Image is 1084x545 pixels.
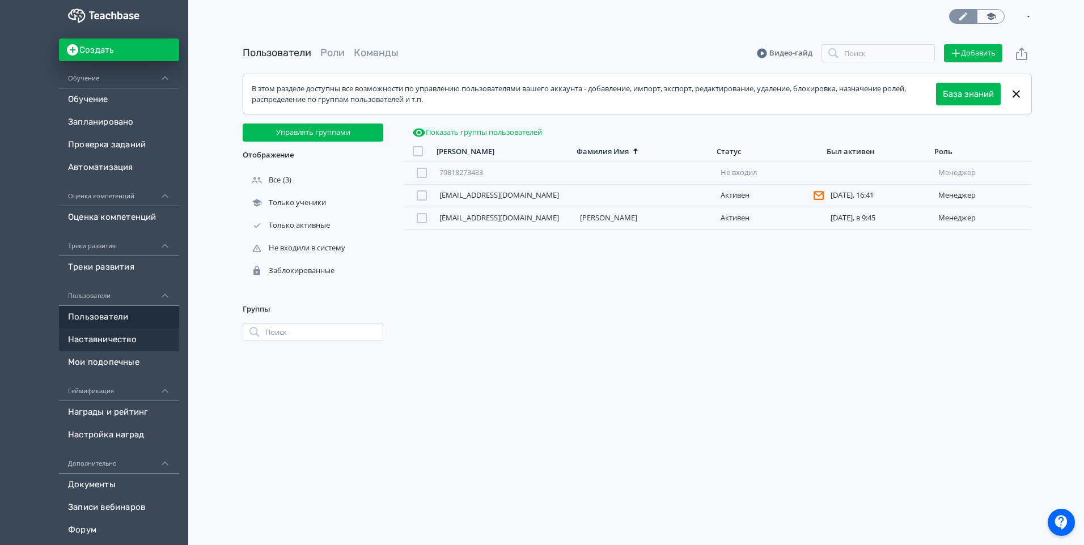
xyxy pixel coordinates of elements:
div: Заблокированные [243,266,337,276]
div: менеджер [938,191,1027,200]
div: (3) [243,169,383,191]
a: [PERSON_NAME] [580,212,637,223]
a: Пользователи [243,46,311,59]
div: В этом разделе доступны все возможности по управлению пользователями вашего аккаунта - добавление... [252,83,936,105]
a: Переключиться в режим ученика [977,9,1005,24]
div: Обучение [59,61,179,88]
div: Пользователи [59,279,179,306]
div: Статус [717,147,741,156]
a: Проверка заданий [59,134,179,156]
a: Пользователи [59,306,179,329]
div: Не входил [721,168,819,177]
div: Фамилия Имя [577,147,629,156]
div: [DATE], в 9:45 [831,214,929,223]
div: Только активные [243,220,332,231]
button: Добавить [944,44,1002,62]
div: Дополнительно [59,446,179,474]
div: Был активен [827,147,874,156]
a: Запланировано [59,111,179,134]
a: [EMAIL_ADDRESS][DOMAIN_NAME] [439,190,559,200]
svg: Пользователь не подтвердил адрес эл. почты и поэтому не получает системные уведомления [814,190,824,201]
div: Группы [243,296,383,323]
div: [PERSON_NAME] [437,147,494,156]
a: Роли [320,46,345,59]
a: Форум [59,519,179,542]
a: [EMAIL_ADDRESS][DOMAIN_NAME] [439,212,559,223]
div: Роль [934,147,952,156]
a: Мои подопечные [59,351,179,374]
a: База знаний [943,88,994,101]
a: Обучение [59,88,179,111]
a: Треки развития [59,256,179,279]
div: Геймификация [59,374,179,401]
div: Оценка компетенций [59,179,179,206]
a: Автоматизация [59,156,179,179]
a: Записи вебинаров [59,496,179,519]
div: Активен [721,190,819,201]
a: Оценка компетенций [59,206,179,229]
a: 79818273433 [439,167,483,177]
div: Не входили в систему [243,243,348,253]
button: Показать группы пользователей [410,124,544,142]
a: Команды [354,46,399,59]
div: Треки развития [59,229,179,256]
div: менеджер [938,168,1027,177]
div: менеджер [938,214,1027,223]
a: Видео-гайд [757,48,812,59]
div: Активен [721,214,819,223]
div: Отображение [243,142,383,169]
a: Настройка наград [59,424,179,446]
div: Только ученики [243,198,328,208]
a: Наставничество [59,329,179,351]
button: Управлять группами [243,124,383,142]
a: Документы [59,474,179,496]
div: [DATE], 16:41 [831,191,929,200]
button: Создать [59,39,179,61]
a: Награды и рейтинг [59,401,179,424]
svg: Экспорт пользователей файлом [1015,47,1028,61]
button: База знаний [936,83,1001,105]
div: Все [243,175,283,185]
